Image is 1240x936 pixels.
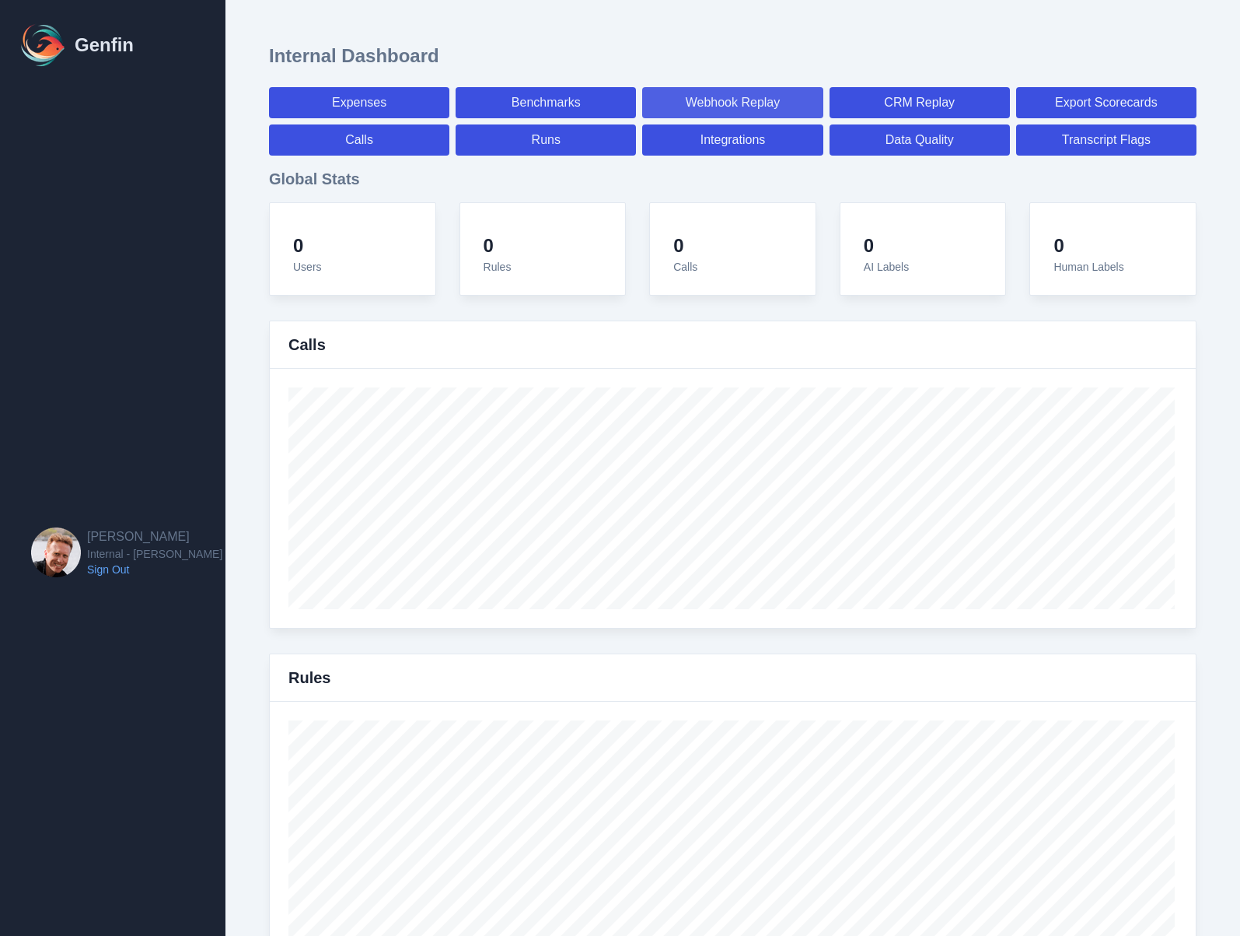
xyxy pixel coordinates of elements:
[673,234,697,258] h4: 0
[269,87,449,118] a: Expenses
[75,33,134,58] h1: Genfin
[269,124,449,156] a: Calls
[456,124,636,156] a: Runs
[830,87,1010,118] a: CRM Replay
[456,87,636,118] a: Benchmarks
[288,667,330,689] h3: Rules
[269,168,1196,190] h3: Global Stats
[642,124,823,156] a: Integrations
[19,20,68,70] img: Logo
[1016,124,1196,156] a: Transcript Flags
[293,261,322,273] span: Users
[673,261,697,273] span: Calls
[1016,87,1196,118] a: Export Scorecards
[87,528,222,546] h2: [PERSON_NAME]
[642,87,823,118] a: Webhook Replay
[864,234,909,258] h4: 0
[293,234,322,258] h4: 0
[864,261,909,273] span: AI Labels
[484,234,512,258] h4: 0
[830,124,1010,156] a: Data Quality
[87,562,222,577] a: Sign Out
[269,44,439,68] h1: Internal Dashboard
[31,528,81,577] img: Brian Dunagan
[87,546,222,562] span: Internal - [PERSON_NAME]
[1053,261,1123,273] span: Human Labels
[1053,234,1123,258] h4: 0
[484,261,512,273] span: Rules
[288,334,326,356] h3: Calls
